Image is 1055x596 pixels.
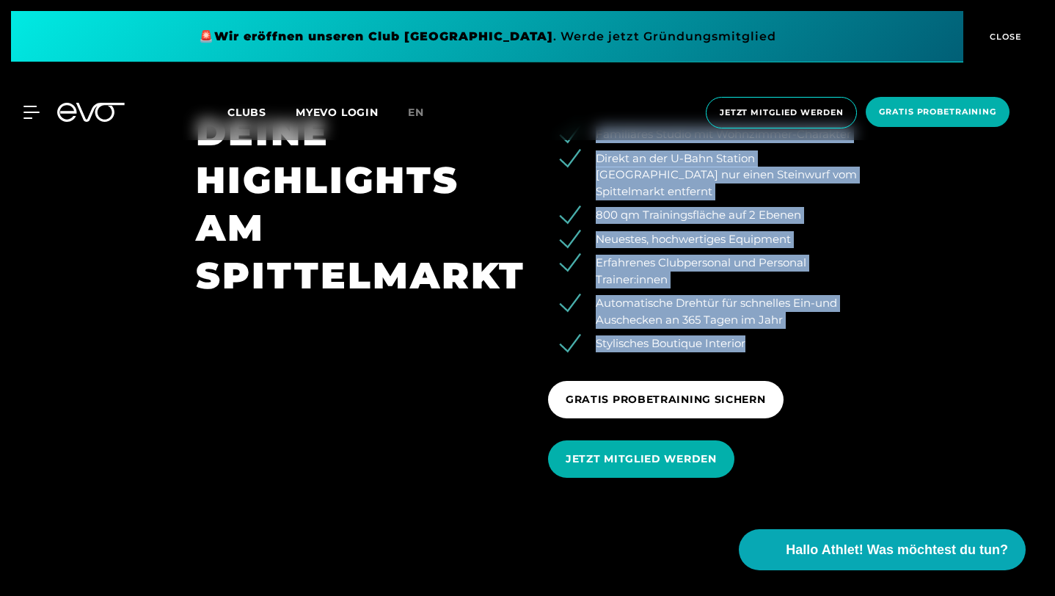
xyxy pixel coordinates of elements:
a: GRATIS PROBETRAINING SICHERN [548,370,789,429]
li: 800 qm Trainingsfläche auf 2 Ebenen [570,207,859,224]
a: MYEVO LOGIN [296,106,379,119]
span: Clubs [227,106,266,119]
li: Direkt an der U-Bahn Station [GEOGRAPHIC_DATA] nur einen Steinwurf vom Spittelmarkt entfernt [570,150,859,200]
h1: DEINE HIGHLIGHTS AM SPITTELMARKT [196,109,507,299]
span: CLOSE [986,30,1022,43]
span: Hallo Athlet! Was möchtest du tun? [786,540,1008,560]
span: Jetzt Mitglied werden [720,106,843,119]
span: en [408,106,424,119]
li: Erfahrenes Clubpersonal und Personal Trainer:innen [570,255,859,288]
a: Jetzt Mitglied werden [701,97,861,128]
button: Hallo Athlet! Was möchtest du tun? [739,529,1026,570]
a: Clubs [227,105,296,119]
li: Neuestes, hochwertiges Equipment [570,231,859,248]
a: JETZT MITGLIED WERDEN [548,429,740,489]
li: Automatische Drehtür für schnelles Ein-und Auschecken an 365 Tagen im Jahr [570,295,859,328]
li: Stylisches Boutique Interior [570,335,859,352]
a: Gratis Probetraining [861,97,1014,128]
button: CLOSE [963,11,1044,62]
span: Gratis Probetraining [879,106,996,118]
a: en [408,104,442,121]
span: GRATIS PROBETRAINING SICHERN [566,392,766,407]
span: JETZT MITGLIED WERDEN [566,451,717,467]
